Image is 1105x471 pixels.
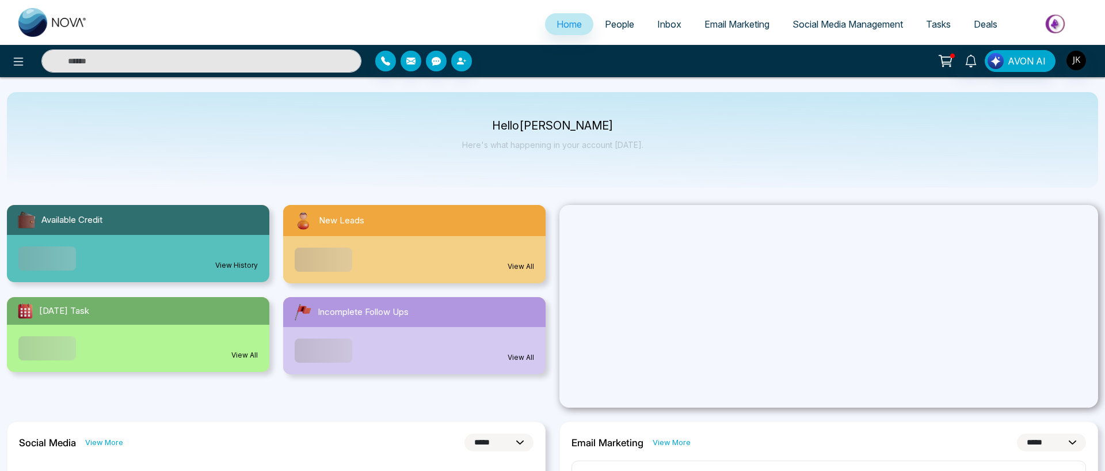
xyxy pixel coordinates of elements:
[605,18,634,30] span: People
[985,50,1056,72] button: AVON AI
[16,302,35,320] img: todayTask.svg
[19,437,76,449] h2: Social Media
[462,140,643,150] p: Here's what happening in your account [DATE].
[545,13,593,35] a: Home
[926,18,951,30] span: Tasks
[508,352,534,363] a: View All
[318,306,409,319] span: Incomplete Follow Ups
[974,18,997,30] span: Deals
[653,437,691,448] a: View More
[276,205,552,283] a: New LeadsView All
[319,214,364,227] span: New Leads
[646,13,693,35] a: Inbox
[1015,11,1098,37] img: Market-place.gif
[1008,54,1046,68] span: AVON AI
[704,18,769,30] span: Email Marketing
[657,18,681,30] span: Inbox
[781,13,915,35] a: Social Media Management
[16,210,37,230] img: availableCredit.svg
[571,437,643,449] h2: Email Marketing
[962,13,1009,35] a: Deals
[231,350,258,360] a: View All
[593,13,646,35] a: People
[85,437,123,448] a: View More
[41,214,102,227] span: Available Credit
[915,13,962,35] a: Tasks
[1066,51,1086,70] img: User Avatar
[18,8,87,37] img: Nova CRM Logo
[508,261,534,272] a: View All
[292,210,314,231] img: newLeads.svg
[215,260,258,271] a: View History
[792,18,903,30] span: Social Media Management
[462,121,643,131] p: Hello [PERSON_NAME]
[693,13,781,35] a: Email Marketing
[988,53,1004,69] img: Lead Flow
[557,18,582,30] span: Home
[276,297,552,374] a: Incomplete Follow UpsView All
[39,305,89,318] span: [DATE] Task
[292,302,313,322] img: followUps.svg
